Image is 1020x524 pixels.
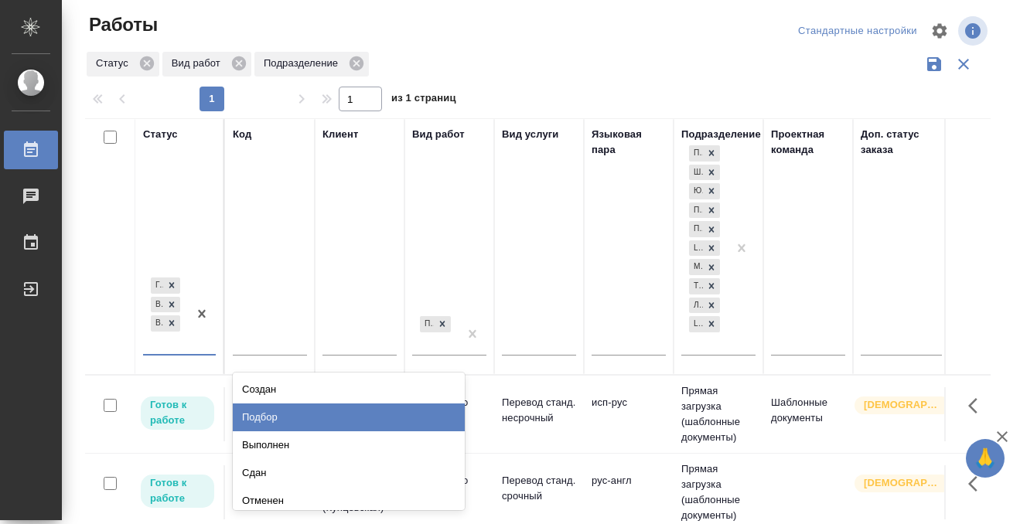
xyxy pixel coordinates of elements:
[689,298,703,314] div: Локализация
[689,165,703,181] div: Шаблонные документы
[233,431,465,459] div: Выполнен
[687,163,722,182] div: Прямая загрузка (шаблонные документы), Шаблонные документы, Юридический, Проектный офис, Проектна...
[87,52,159,77] div: Статус
[681,127,761,142] div: Подразделение
[689,278,703,294] div: Технический
[264,56,343,71] p: Подразделение
[322,127,358,142] div: Клиент
[233,403,465,431] div: Подбор
[502,473,576,504] p: Перевод станд. срочный
[139,395,216,431] div: Исполнитель может приступить к работе
[233,459,465,487] div: Сдан
[921,12,958,49] span: Настроить таблицу
[233,376,465,403] div: Создан
[502,395,576,426] p: Перевод станд. несрочный
[864,475,941,491] p: [DEMOGRAPHIC_DATA]
[687,257,722,277] div: Прямая загрузка (шаблонные документы), Шаблонные документы, Юридический, Проектный офис, Проектна...
[151,297,163,313] div: В работе
[689,221,703,237] div: Проектная группа
[584,465,674,519] td: рус-англ
[592,127,666,158] div: Языковая пара
[687,296,722,315] div: Прямая загрузка (шаблонные документы), Шаблонные документы, Юридический, Проектный офис, Проектна...
[172,56,226,71] p: Вид работ
[149,276,182,295] div: Готов к работе, В работе, В ожидании
[689,145,703,162] div: Прямая загрузка (шаблонные документы)
[233,487,465,515] div: Отменен
[162,52,251,77] div: Вид работ
[85,12,158,37] span: Работы
[687,144,722,163] div: Прямая загрузка (шаблонные документы), Шаблонные документы, Юридический, Проектный офис, Проектна...
[150,475,205,506] p: Готов к работе
[502,127,559,142] div: Вид услуги
[689,316,703,332] div: LocQA
[687,219,722,239] div: Прямая загрузка (шаблонные документы), Шаблонные документы, Юридический, Проектный офис, Проектна...
[687,277,722,296] div: Прямая загрузка (шаблонные документы), Шаблонные документы, Юридический, Проектный офис, Проектна...
[233,127,251,142] div: Код
[861,127,942,158] div: Доп. статус заказа
[143,127,178,142] div: Статус
[959,387,996,424] button: Здесь прячутся важные кнопки
[412,127,465,142] div: Вид работ
[418,315,452,334] div: Приёмка по качеству
[763,387,853,441] td: Шаблонные документы
[687,182,722,201] div: Прямая загрузка (шаблонные документы), Шаблонные документы, Юридический, Проектный офис, Проектна...
[966,439,1005,478] button: 🙏
[687,315,722,334] div: Прямая загрузка (шаблонные документы), Шаблонные документы, Юридический, Проектный офис, Проектна...
[689,183,703,199] div: Юридический
[689,259,703,275] div: Медицинский
[151,315,163,332] div: В ожидании
[771,127,845,158] div: Проектная команда
[150,397,205,428] p: Готов к работе
[864,397,941,413] p: [DEMOGRAPHIC_DATA]
[391,89,456,111] span: из 1 страниц
[139,473,216,509] div: Исполнитель может приступить к работе
[96,56,134,71] p: Статус
[919,49,949,79] button: Сохранить фильтры
[972,442,998,475] span: 🙏
[584,387,674,441] td: исп-рус
[151,277,163,294] div: Готов к работе
[149,295,182,315] div: Готов к работе, В работе, В ожидании
[420,316,434,332] div: Приёмка по качеству
[959,465,996,502] button: Здесь прячутся важные кнопки
[949,49,978,79] button: Сбросить фильтры
[794,19,921,43] div: split button
[689,240,703,257] div: LegalQA
[687,239,722,258] div: Прямая загрузка (шаблонные документы), Шаблонные документы, Юридический, Проектный офис, Проектна...
[674,376,763,453] td: Прямая загрузка (шаблонные документы)
[689,202,703,219] div: Проектный офис
[958,16,991,46] span: Посмотреть информацию
[687,201,722,220] div: Прямая загрузка (шаблонные документы), Шаблонные документы, Юридический, Проектный офис, Проектна...
[254,52,369,77] div: Подразделение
